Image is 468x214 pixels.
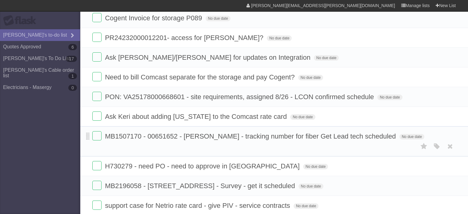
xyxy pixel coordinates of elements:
[105,73,296,81] span: Need to bill Comcast separate for the storage and pay Cogent?
[314,55,339,61] span: No due date
[92,52,102,62] label: Done
[267,35,292,41] span: No due date
[92,13,102,22] label: Done
[290,114,315,120] span: No due date
[294,203,318,209] span: No due date
[92,72,102,81] label: Done
[298,184,323,189] span: No due date
[3,15,40,26] div: Flask
[66,56,77,62] b: 17
[92,200,102,210] label: Done
[105,93,375,101] span: PON: VA25178000668601 - site requirements, assigned 8/26 - LCON confirmed schedule
[377,95,402,100] span: No due date
[206,16,230,21] span: No due date
[399,134,424,139] span: No due date
[105,14,204,22] span: Cogent Invoice for storage P089
[92,33,102,42] label: Done
[105,54,312,61] span: Ask [PERSON_NAME]/[PERSON_NAME] for updates on Integration
[92,131,102,140] label: Done
[105,132,397,140] span: MB1507170 - 00651652 - [PERSON_NAME] - tracking number for fiber Get Lead tech scheduled
[68,73,77,79] b: 1
[105,162,301,170] span: H730279 - need PO - need to approve in [GEOGRAPHIC_DATA]
[105,113,288,120] span: Ask Keri about adding [US_STATE] to the Comcast rate card
[68,44,77,50] b: 6
[92,161,102,170] label: Done
[105,202,292,209] span: support case for Netrio rate card - give PIV - service contracts
[92,181,102,190] label: Done
[303,164,328,169] span: No due date
[298,75,323,80] span: No due date
[92,111,102,121] label: Done
[418,141,430,151] label: Star task
[92,92,102,101] label: Done
[105,182,296,190] span: MB2196058 - [STREET_ADDRESS] - Survey - get it scheduled
[68,85,77,91] b: 0
[105,34,265,42] span: PR24232000012201- access for [PERSON_NAME]?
